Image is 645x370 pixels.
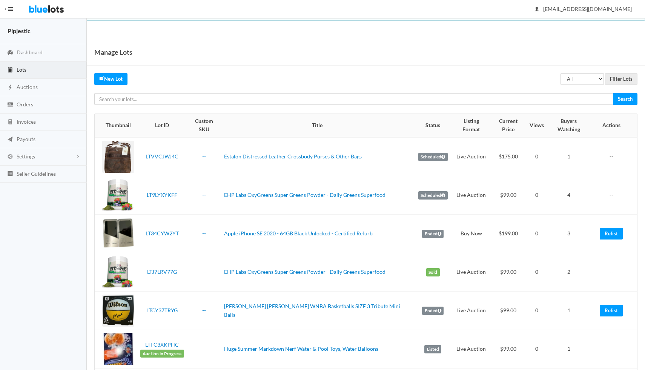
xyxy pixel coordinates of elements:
[590,114,637,137] th: Actions
[590,176,637,215] td: --
[490,114,527,137] th: Current Price
[17,136,35,142] span: Payouts
[547,253,590,292] td: 2
[95,114,137,137] th: Thumbnail
[224,153,362,160] a: Estalon Distressed Leather Crossbody Purses & Other Bags
[94,73,127,85] a: createNew Lot
[490,137,527,176] td: $175.00
[202,345,206,352] a: --
[490,330,527,368] td: $99.00
[452,292,490,330] td: Live Auction
[17,170,56,177] span: Seller Guidelines
[527,137,547,176] td: 0
[6,136,14,143] ion-icon: paper plane
[140,350,184,358] span: Auction in Progress
[94,46,132,58] h1: Manage Lots
[527,114,547,137] th: Views
[452,176,490,215] td: Live Auction
[17,118,36,125] span: Invoices
[547,292,590,330] td: 1
[527,292,547,330] td: 0
[600,305,623,316] a: Relist
[202,230,206,236] a: --
[224,230,373,236] a: Apple iPhone SE 2020 - 64GB Black Unlocked - Certified Refurb
[6,170,14,178] ion-icon: list box
[613,93,637,105] input: Search
[202,307,206,313] a: --
[527,253,547,292] td: 0
[490,292,527,330] td: $99.00
[527,215,547,253] td: 0
[6,84,14,91] ion-icon: flash
[413,114,452,137] th: Status
[422,307,444,315] label: Ended
[600,228,623,240] a: Relist
[146,307,178,313] a: LTCY37TRYG
[6,101,14,109] ion-icon: cash
[452,253,490,292] td: Live Auction
[224,303,400,318] a: [PERSON_NAME] [PERSON_NAME] WNBA Basketballs SIZE 3 Tribute Mini Balls
[224,345,378,352] a: Huge Summer Markdown Nerf Water & Pool Toys, Water Balloons
[146,153,178,160] a: LTVVCJWJ4C
[452,137,490,176] td: Live Auction
[8,27,31,34] strong: Pipjestic
[533,6,541,13] ion-icon: person
[422,230,444,238] label: Ended
[590,137,637,176] td: --
[6,49,14,57] ion-icon: speedometer
[490,176,527,215] td: $99.00
[224,192,385,198] a: EHP Labs OxyGreens Super Greens Powder - Daily Greens Superfood
[605,73,637,85] input: Filter Lots
[535,6,632,12] span: [EMAIL_ADDRESS][DOMAIN_NAME]
[17,66,26,73] span: Lots
[426,268,440,276] label: Sold
[147,192,177,198] a: LT9LYXYKFF
[224,269,385,275] a: EHP Labs OxyGreens Super Greens Powder - Daily Greens Superfood
[547,137,590,176] td: 1
[527,176,547,215] td: 0
[418,153,448,161] label: Scheduled
[452,215,490,253] td: Buy Now
[6,119,14,126] ion-icon: calculator
[202,153,206,160] a: --
[145,341,179,348] a: LTFC3XKPHC
[547,176,590,215] td: 4
[6,67,14,74] ion-icon: clipboard
[17,84,38,90] span: Auctions
[452,114,490,137] th: Listing Format
[547,330,590,368] td: 1
[590,253,637,292] td: --
[147,269,177,275] a: LTJ7LRV77G
[17,49,43,55] span: Dashboard
[17,101,33,107] span: Orders
[6,154,14,161] ion-icon: cog
[202,192,206,198] a: --
[547,215,590,253] td: 3
[490,253,527,292] td: $99.00
[490,215,527,253] td: $199.00
[424,345,441,353] label: Listed
[94,93,613,105] input: Search your lots...
[187,114,221,137] th: Custom SKU
[590,330,637,368] td: --
[137,114,187,137] th: Lot ID
[547,114,590,137] th: Buyers Watching
[527,330,547,368] td: 0
[99,76,104,81] ion-icon: create
[17,153,35,160] span: Settings
[221,114,413,137] th: Title
[418,191,448,200] label: Scheduled
[146,230,179,236] a: LT34CYW2YT
[202,269,206,275] a: --
[452,330,490,368] td: Live Auction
